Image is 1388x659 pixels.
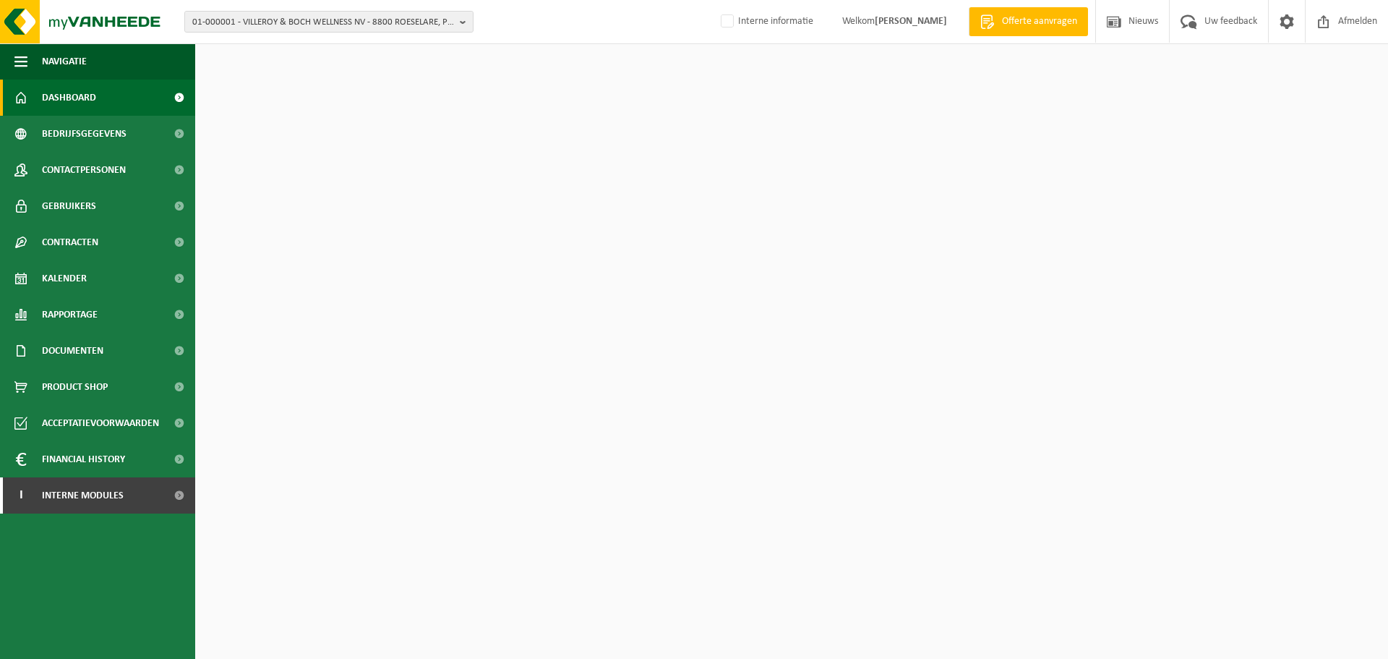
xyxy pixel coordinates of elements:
[42,477,124,514] span: Interne modules
[42,116,127,152] span: Bedrijfsgegevens
[42,43,87,80] span: Navigatie
[42,405,159,441] span: Acceptatievoorwaarden
[42,260,87,297] span: Kalender
[192,12,454,33] span: 01-000001 - VILLEROY & BOCH WELLNESS NV - 8800 ROESELARE, POPULIERSTRAAT 1
[14,477,27,514] span: I
[42,152,126,188] span: Contactpersonen
[42,80,96,116] span: Dashboard
[969,7,1088,36] a: Offerte aanvragen
[718,11,813,33] label: Interne informatie
[875,16,947,27] strong: [PERSON_NAME]
[998,14,1081,29] span: Offerte aanvragen
[42,224,98,260] span: Contracten
[184,11,474,33] button: 01-000001 - VILLEROY & BOCH WELLNESS NV - 8800 ROESELARE, POPULIERSTRAAT 1
[42,333,103,369] span: Documenten
[42,297,98,333] span: Rapportage
[42,441,125,477] span: Financial History
[42,188,96,224] span: Gebruikers
[42,369,108,405] span: Product Shop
